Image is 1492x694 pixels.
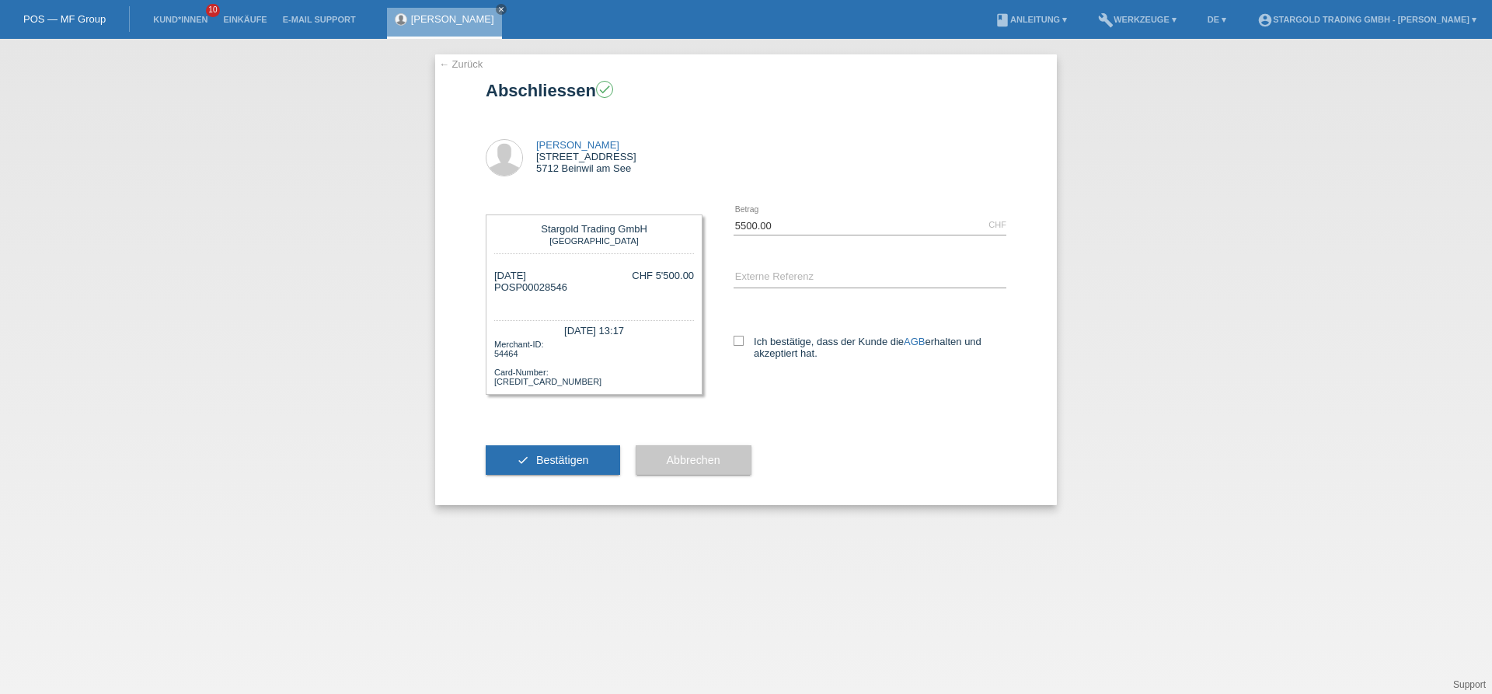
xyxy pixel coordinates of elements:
[1098,12,1114,28] i: build
[517,454,529,466] i: check
[215,15,274,24] a: Einkäufe
[636,445,751,475] button: Abbrechen
[494,270,567,305] div: [DATE] POSP00028546
[1257,12,1273,28] i: account_circle
[275,15,364,24] a: E-Mail Support
[632,270,694,281] div: CHF 5'500.00
[497,5,505,13] i: close
[494,320,694,338] div: [DATE] 13:17
[145,15,215,24] a: Kund*innen
[1090,15,1184,24] a: buildWerkzeuge ▾
[494,338,694,386] div: Merchant-ID: 54464 Card-Number: [CREDIT_CARD_NUMBER]
[206,4,220,17] span: 10
[734,336,1006,359] label: Ich bestätige, dass der Kunde die erhalten und akzeptiert hat.
[498,223,690,235] div: Stargold Trading GmbH
[598,82,612,96] i: check
[23,13,106,25] a: POS — MF Group
[486,81,1006,100] h1: Abschliessen
[536,454,589,466] span: Bestätigen
[498,235,690,246] div: [GEOGRAPHIC_DATA]
[667,454,720,466] span: Abbrechen
[486,445,620,475] button: check Bestätigen
[411,13,494,25] a: [PERSON_NAME]
[439,58,483,70] a: ← Zurück
[536,139,636,174] div: [STREET_ADDRESS] 5712 Beinwil am See
[987,15,1075,24] a: bookAnleitung ▾
[988,220,1006,229] div: CHF
[995,12,1010,28] i: book
[496,4,507,15] a: close
[1250,15,1484,24] a: account_circleStargold Trading GmbH - [PERSON_NAME] ▾
[1453,679,1486,690] a: Support
[904,336,925,347] a: AGB
[1200,15,1234,24] a: DE ▾
[536,139,619,151] a: [PERSON_NAME]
